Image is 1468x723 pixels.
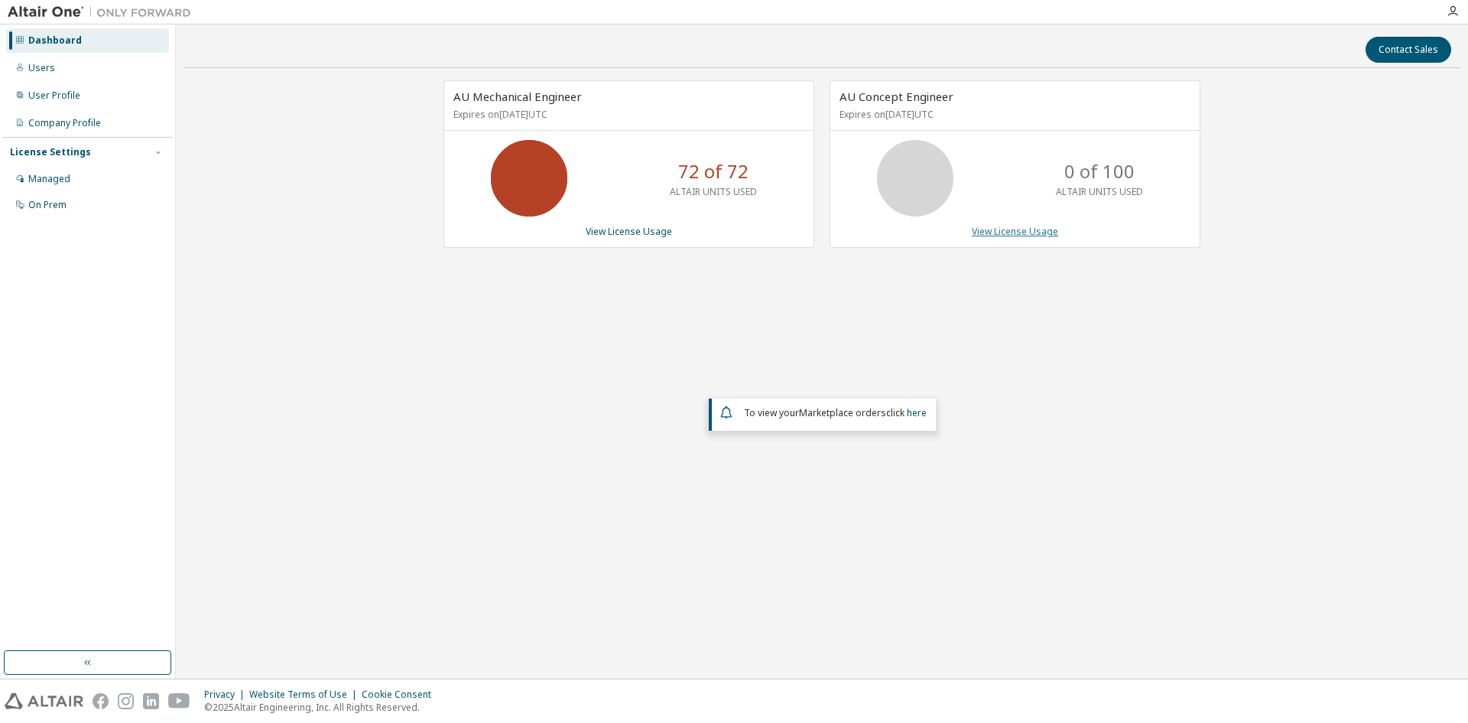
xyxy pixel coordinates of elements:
p: 0 of 100 [1064,158,1135,184]
button: Contact Sales [1366,37,1451,63]
div: Users [28,62,55,74]
img: linkedin.svg [143,693,159,709]
a: here [907,406,927,419]
div: Company Profile [28,117,101,129]
p: © 2025 Altair Engineering, Inc. All Rights Reserved. [204,701,440,714]
span: To view your click [744,406,927,419]
div: Cookie Consent [362,689,440,701]
img: instagram.svg [118,693,134,709]
span: AU Concept Engineer [840,89,953,104]
div: Website Terms of Use [249,689,362,701]
a: View License Usage [586,225,672,238]
img: youtube.svg [168,693,190,709]
div: License Settings [10,146,91,158]
div: Managed [28,173,70,185]
div: On Prem [28,199,67,211]
div: Privacy [204,689,249,701]
img: altair_logo.svg [5,693,83,709]
em: Marketplace orders [799,406,886,419]
p: 72 of 72 [678,158,749,184]
div: Dashboard [28,34,82,47]
p: Expires on [DATE] UTC [840,108,1187,121]
img: facebook.svg [93,693,109,709]
span: AU Mechanical Engineer [453,89,582,104]
div: User Profile [28,90,80,102]
img: Altair One [8,5,199,20]
p: ALTAIR UNITS USED [670,185,757,198]
p: Expires on [DATE] UTC [453,108,801,121]
p: ALTAIR UNITS USED [1056,185,1143,198]
a: View License Usage [972,225,1058,238]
